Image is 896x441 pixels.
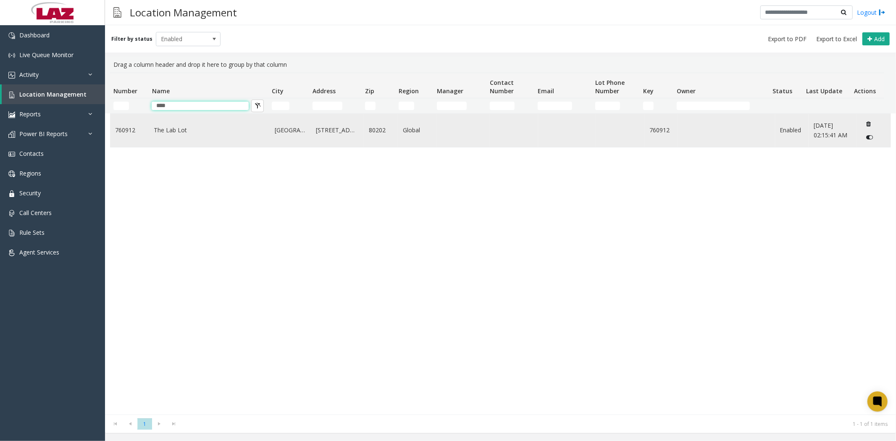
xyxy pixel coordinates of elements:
span: Manager [437,87,464,95]
img: 'icon' [8,111,15,118]
span: Power BI Reports [19,130,68,138]
span: Name [152,87,170,95]
button: Disable [862,131,878,144]
img: 'icon' [8,72,15,79]
input: Lot Phone Number Filter [595,102,620,110]
td: Region Filter [395,98,434,113]
a: Location Management [2,84,105,104]
input: Region Filter [399,102,414,110]
td: Key Filter [640,98,673,113]
span: Export to Excel [816,35,857,43]
input: Zip Filter [365,102,376,110]
img: logout [879,8,885,17]
img: 'icon' [8,151,15,157]
td: Email Filter [534,98,592,113]
th: Status [769,73,803,98]
img: 'icon' [8,171,15,177]
td: Last Update Filter [803,98,851,113]
span: Contacts [19,150,44,157]
a: 760912 [115,126,144,135]
span: Reports [19,110,41,118]
span: Zip [365,87,374,95]
span: Region [399,87,419,95]
span: Number [113,87,137,95]
span: Lot Phone Number [595,79,625,95]
button: Clear [251,100,264,112]
td: Status Filter [769,98,803,113]
input: Owner Filter [677,102,750,110]
span: Contact Number [490,79,514,95]
span: Export to PDF [768,35,807,43]
label: Filter by status [111,35,152,43]
a: The Lab Lot [154,126,265,135]
input: Contact Number Filter [490,102,515,110]
a: [DATE] 02:15:41 AM [814,121,852,140]
img: 'icon' [8,190,15,197]
span: Address [313,87,336,95]
span: [DATE] 02:15:41 AM [814,121,847,139]
a: [STREET_ADDRESS] [316,126,359,135]
span: Live Queue Monitor [19,51,74,59]
span: Email [538,87,554,95]
input: Email Filter [538,102,572,110]
div: Drag a column header and drop it here to group by that column [110,57,891,73]
img: 'icon' [8,210,15,217]
img: 'icon' [8,52,15,59]
img: 'icon' [8,92,15,98]
a: Enabled [780,126,804,135]
span: Key [643,87,654,95]
img: 'icon' [8,230,15,236]
span: Page 1 [137,418,152,430]
input: City Filter [272,102,290,110]
button: Delete [862,117,875,131]
td: Address Filter [309,98,362,113]
div: Data table [105,73,896,415]
span: Add [874,35,885,43]
a: [GEOGRAPHIC_DATA] [275,126,306,135]
td: Zip Filter [362,98,395,113]
span: Security [19,189,41,197]
a: 760912 [649,126,673,135]
img: 'icon' [8,131,15,138]
span: Location Management [19,90,87,98]
input: Number Filter [113,102,129,110]
a: Global [403,126,431,135]
img: pageIcon [113,2,121,23]
input: Key Filter [643,102,654,110]
h3: Location Management [126,2,241,23]
a: 80202 [369,126,393,135]
a: Logout [857,8,885,17]
button: Export to Excel [813,33,860,45]
span: Activity [19,71,39,79]
span: City [272,87,284,95]
span: Owner [677,87,696,95]
td: Actions Filter [851,98,884,113]
span: Regions [19,169,41,177]
td: Manager Filter [434,98,486,113]
td: Name Filter [148,98,268,113]
span: Call Centers [19,209,52,217]
button: Export to PDF [765,33,810,45]
kendo-pager-info: 1 - 1 of 1 items [187,420,888,428]
input: Manager Filter [437,102,467,110]
td: Lot Phone Number Filter [592,98,640,113]
button: Add [862,32,890,46]
td: City Filter [268,98,309,113]
span: Agent Services [19,248,59,256]
input: Name Filter [152,102,249,110]
span: Rule Sets [19,228,45,236]
img: 'icon' [8,32,15,39]
td: Contact Number Filter [486,98,534,113]
img: 'icon' [8,249,15,256]
td: Owner Filter [673,98,769,113]
th: Actions [851,73,884,98]
input: Address Filter [313,102,342,110]
span: Dashboard [19,31,50,39]
td: Number Filter [110,98,148,113]
span: Last Update [806,87,842,95]
span: Enabled [156,32,208,46]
